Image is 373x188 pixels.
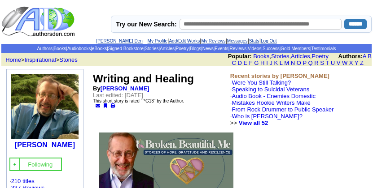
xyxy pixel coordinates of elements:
[232,79,291,86] a: Were You Still Talking?
[274,60,278,66] a: K
[230,113,303,126] font: · >>
[148,38,167,43] a: My Profile
[11,74,79,139] img: 38787.jpg
[1,6,77,37] img: logo_ad.gif
[232,99,310,106] a: Mistakes Rookie Writers Make
[96,37,276,44] font: | | | | |
[263,46,280,51] a: Success
[93,85,149,92] b: By
[248,46,261,51] a: Videos
[54,46,66,51] a: Books
[260,60,264,66] a: H
[202,46,214,51] a: News
[169,38,200,43] a: Add/Edit Works
[190,46,201,51] a: Blogs
[215,46,228,51] a: Events
[59,56,77,63] a: Stories
[331,60,335,66] a: U
[314,60,318,66] a: R
[349,60,353,66] a: X
[232,106,334,113] a: From Rock Drummer to Public Speaker
[230,99,334,126] font: ·
[12,162,18,167] img: gc.jpg
[15,141,75,149] a: [PERSON_NAME]
[303,60,306,66] a: P
[297,60,301,66] a: O
[232,93,315,99] a: Audio Book - Enemies Domestic
[28,160,53,168] a: Following
[5,56,21,63] a: Home
[230,106,334,126] font: ·
[93,92,143,98] font: Last edited: [DATE]
[239,120,268,126] a: View all 52
[261,38,277,43] a: Log Out
[291,53,310,60] a: Articles
[311,46,336,51] a: Testimonials
[249,38,259,43] a: Stats
[237,60,241,66] a: D
[281,46,310,51] a: Gold Members
[232,60,236,66] a: C
[230,86,334,126] font: ·
[355,60,358,66] a: Y
[284,60,289,66] a: M
[254,60,259,66] a: G
[176,46,189,51] a: Poetry
[227,38,248,43] a: Messages
[325,60,329,66] a: T
[228,53,252,60] b: Popular:
[228,53,372,66] font: , , ,
[342,60,347,66] a: W
[92,46,107,51] a: eBooks
[37,46,52,51] a: Authors
[337,60,341,66] a: V
[368,53,372,60] a: B
[116,21,176,28] label: Try our New Search:
[37,46,336,51] span: | | | | | | | | | | | | | | |
[25,56,56,63] a: Inspirational
[363,53,366,60] a: A
[338,53,363,60] b: Authors:
[145,46,158,51] a: Stories
[160,46,175,51] a: Articles
[202,38,226,43] a: My Reviews
[232,86,309,93] a: Speaking to Suicidal Veterans
[96,38,142,43] a: [PERSON_NAME] Den
[320,60,324,66] a: S
[271,53,289,60] a: Stories
[93,98,184,103] font: This short story is rated "PG13" by the Author.
[232,113,303,120] a: Who is [PERSON_NAME]?
[108,46,144,51] a: Signed Bookstore
[360,60,364,66] a: Z
[280,60,283,66] a: L
[93,73,194,85] font: Writing and Healing
[230,93,334,126] font: ·
[229,46,246,51] a: Reviews
[243,60,247,66] a: E
[230,73,329,79] b: Recent stories by [PERSON_NAME]
[253,53,269,60] a: Books
[11,178,35,184] a: 210 titles
[269,60,272,66] a: J
[101,85,149,92] a: [PERSON_NAME]
[291,60,295,66] a: N
[249,60,253,66] a: F
[67,46,91,51] a: Audiobooks
[312,53,329,60] a: Poetry
[230,79,334,126] font: ·
[308,60,312,66] a: Q
[2,56,78,63] font: > >
[266,60,268,66] a: I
